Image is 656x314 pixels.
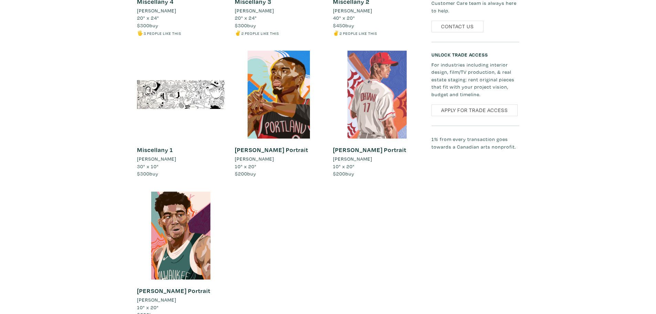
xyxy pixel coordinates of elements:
[241,31,279,36] small: 2 people like this
[333,22,354,29] span: buy
[137,170,158,177] span: buy
[431,61,519,98] p: For industries including interior design, film/TV production, & real estate staging: rent origina...
[137,155,225,163] a: [PERSON_NAME]
[137,22,149,29] span: $300
[333,155,372,163] li: [PERSON_NAME]
[235,170,247,177] span: $200
[235,7,323,14] a: [PERSON_NAME]
[333,146,406,154] a: [PERSON_NAME] Portrait
[431,135,519,150] p: 1% from every transaction goes towards a Canadian arts nonprofit.
[340,31,377,36] small: 2 people like this
[137,296,176,304] li: [PERSON_NAME]
[137,14,159,21] span: 20" x 24"
[137,146,173,154] a: Miscellany 1
[235,146,308,154] a: [PERSON_NAME] Portrait
[137,163,159,170] span: 30" x 10"
[137,304,159,311] span: 10" x 20"
[235,14,257,21] span: 20" x 24"
[333,170,345,177] span: $200
[235,22,256,29] span: buy
[431,52,519,58] h6: Unlock Trade Access
[235,7,274,14] li: [PERSON_NAME]
[235,155,323,163] a: [PERSON_NAME]
[137,287,210,295] a: [PERSON_NAME] Portrait
[137,22,158,29] span: buy
[333,7,372,14] li: [PERSON_NAME]
[144,31,181,36] small: 3 people like this
[333,155,421,163] a: [PERSON_NAME]
[235,155,274,163] li: [PERSON_NAME]
[333,170,354,177] span: buy
[235,170,256,177] span: buy
[431,104,518,117] a: Apply for Trade Access
[333,7,421,14] a: [PERSON_NAME]
[333,29,421,37] li: ✌️
[333,163,355,170] span: 10" x 20"
[137,170,149,177] span: $300
[333,14,355,21] span: 40" x 20"
[137,155,176,163] li: [PERSON_NAME]
[235,163,257,170] span: 10" x 20"
[137,7,225,14] a: [PERSON_NAME]
[137,7,176,14] li: [PERSON_NAME]
[235,29,323,37] li: ✌️
[333,22,345,29] span: $450
[137,296,225,304] a: [PERSON_NAME]
[137,29,225,37] li: 🖐️
[235,22,247,29] span: $300
[431,21,483,33] a: Contact Us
